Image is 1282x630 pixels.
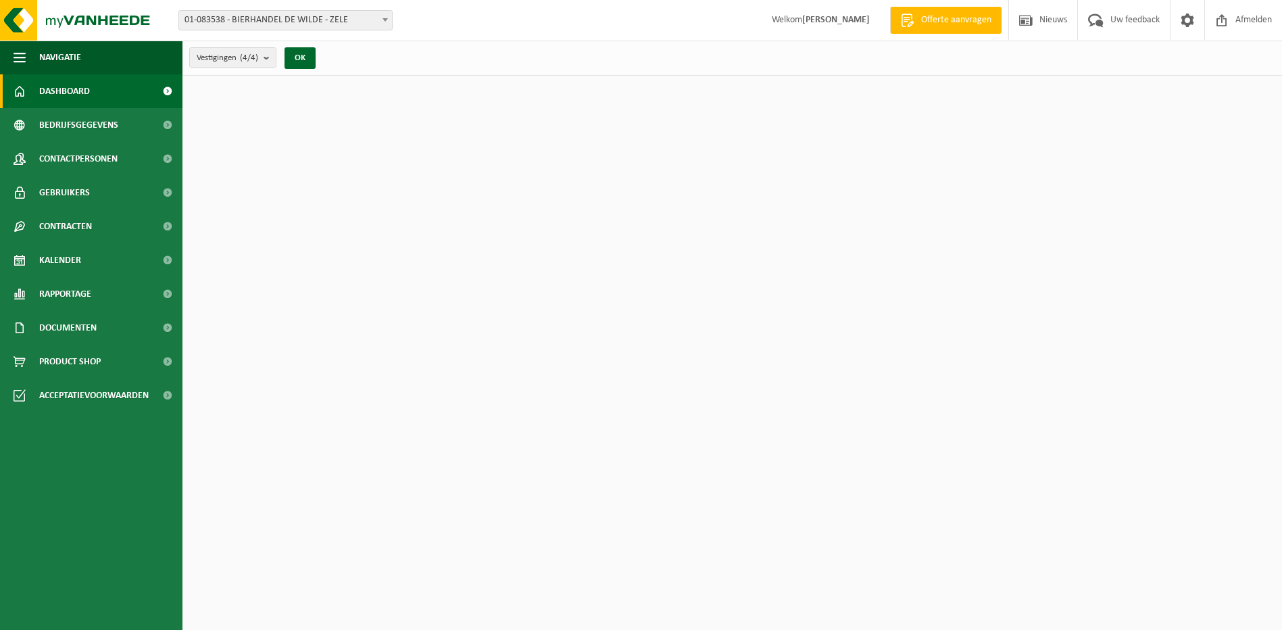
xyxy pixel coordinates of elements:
[178,10,393,30] span: 01-083538 - BIERHANDEL DE WILDE - ZELE
[189,47,276,68] button: Vestigingen(4/4)
[39,142,118,176] span: Contactpersonen
[39,176,90,210] span: Gebruikers
[890,7,1002,34] a: Offerte aanvragen
[39,345,101,379] span: Product Shop
[240,53,258,62] count: (4/4)
[39,243,81,277] span: Kalender
[39,41,81,74] span: Navigatie
[285,47,316,69] button: OK
[39,379,149,412] span: Acceptatievoorwaarden
[39,210,92,243] span: Contracten
[39,74,90,108] span: Dashboard
[39,108,118,142] span: Bedrijfsgegevens
[802,15,870,25] strong: [PERSON_NAME]
[918,14,995,27] span: Offerte aanvragen
[179,11,392,30] span: 01-083538 - BIERHANDEL DE WILDE - ZELE
[39,311,97,345] span: Documenten
[197,48,258,68] span: Vestigingen
[39,277,91,311] span: Rapportage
